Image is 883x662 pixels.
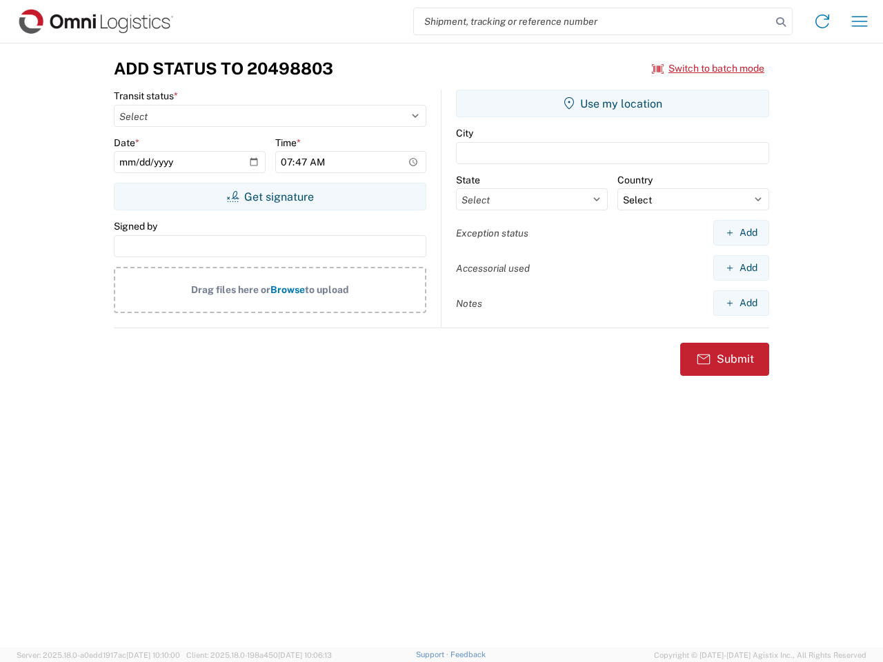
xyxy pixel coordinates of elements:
[456,90,769,117] button: Use my location
[456,297,482,310] label: Notes
[456,174,480,186] label: State
[450,650,486,659] a: Feedback
[275,137,301,149] label: Time
[186,651,332,659] span: Client: 2025.18.0-198a450
[713,290,769,316] button: Add
[126,651,180,659] span: [DATE] 10:10:00
[114,220,157,232] label: Signed by
[654,649,866,661] span: Copyright © [DATE]-[DATE] Agistix Inc., All Rights Reserved
[114,90,178,102] label: Transit status
[713,220,769,245] button: Add
[652,57,764,80] button: Switch to batch mode
[456,127,473,139] label: City
[278,651,332,659] span: [DATE] 10:06:13
[305,284,349,295] span: to upload
[414,8,771,34] input: Shipment, tracking or reference number
[114,59,333,79] h3: Add Status to 20498803
[456,227,528,239] label: Exception status
[713,255,769,281] button: Add
[191,284,270,295] span: Drag files here or
[114,137,139,149] label: Date
[270,284,305,295] span: Browse
[416,650,450,659] a: Support
[680,343,769,376] button: Submit
[456,262,530,274] label: Accessorial used
[114,183,426,210] button: Get signature
[17,651,180,659] span: Server: 2025.18.0-a0edd1917ac
[617,174,653,186] label: Country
